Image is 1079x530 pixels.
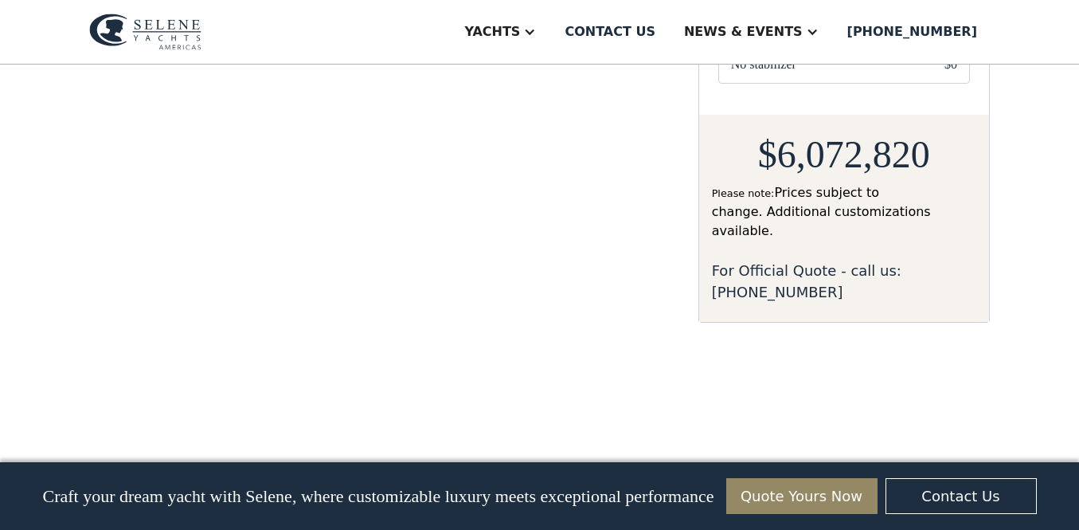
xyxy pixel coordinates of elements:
[847,22,977,41] div: [PHONE_NUMBER]
[712,260,976,303] div: For Official Quote - call us:
[712,187,775,199] span: Please note:
[42,486,713,507] p: Craft your dream yacht with Selene, where customizable luxury meets exceptional performance
[712,284,843,300] a: [PHONE_NUMBER]
[565,22,655,41] div: Contact us
[758,134,930,176] h2: $6,072,820
[684,22,803,41] div: News & EVENTS
[885,478,1037,514] a: Contact Us
[89,14,201,50] img: logo
[726,478,878,514] a: Quote Yours Now
[464,22,520,41] div: Yachts
[712,183,976,241] div: Prices subject to change. Additional customizations available.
